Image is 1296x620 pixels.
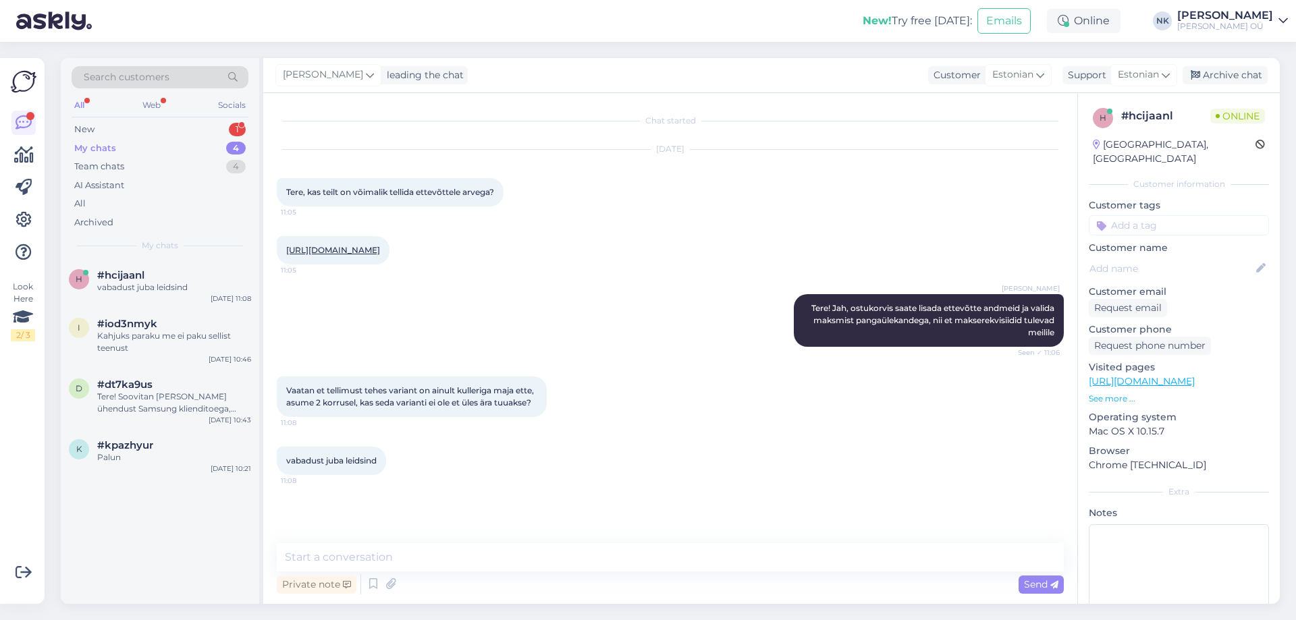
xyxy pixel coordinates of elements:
[1089,360,1269,374] p: Visited pages
[277,575,356,594] div: Private note
[226,142,246,155] div: 4
[74,216,113,229] div: Archived
[977,8,1031,34] button: Emails
[286,385,536,407] span: Vaatan et tellimust tehes variant on ainult kulleriga maja ette, asume 2 korrusel, kas seda varia...
[1047,9,1120,33] div: Online
[1089,241,1269,255] p: Customer name
[928,68,981,82] div: Customer
[811,303,1056,337] span: Tere! Jah, ostukorvis saate lisada ettevõtte andmeid ja valida maksmist pangaülekandega, nii et m...
[1183,66,1268,84] div: Archive chat
[1177,10,1288,32] a: [PERSON_NAME][PERSON_NAME] OÜ
[1100,113,1106,123] span: h
[1089,444,1269,458] p: Browser
[1024,578,1058,590] span: Send
[277,143,1064,155] div: [DATE]
[381,68,464,82] div: leading the chat
[97,330,251,354] div: Kahjuks paraku me ei paku sellist teenust
[74,197,86,210] div: All
[1089,337,1211,355] div: Request phone number
[11,329,35,341] div: 2 / 3
[286,187,494,197] span: Tere, kas teilt on võimalik tellida ettevõttele arvega?
[215,96,248,114] div: Socials
[1089,215,1269,235] input: Add a tag
[286,455,377,466] span: vabadust juba leidsind
[1002,283,1060,293] span: [PERSON_NAME]
[286,245,380,255] a: [URL][DOMAIN_NAME]
[97,439,153,451] span: #kpazhyur
[863,13,972,29] div: Try free [DATE]:
[1089,458,1269,472] p: Chrome [TECHNICAL_ID]
[1009,347,1060,358] span: Seen ✓ 11:06
[863,14,892,27] b: New!
[142,239,178,252] span: My chats
[74,123,94,136] div: New
[211,463,251,474] div: [DATE] 10:21
[1089,285,1269,299] p: Customer email
[1089,375,1195,387] a: [URL][DOMAIN_NAME]
[281,265,331,275] span: 11:05
[78,322,80,333] span: i
[226,160,246,173] div: 4
[1121,108,1210,124] div: # hcijaanl
[97,269,144,281] span: #hcijaanl
[74,160,124,173] div: Team chats
[74,142,116,155] div: My chats
[11,69,36,94] img: Askly Logo
[97,378,153,391] span: #dt7ka9us
[211,293,251,304] div: [DATE] 11:08
[76,274,82,284] span: h
[281,476,331,486] span: 11:08
[283,67,363,82] span: [PERSON_NAME]
[1089,506,1269,520] p: Notes
[1089,486,1269,498] div: Extra
[1153,11,1172,30] div: NK
[209,354,251,364] div: [DATE] 10:46
[1177,21,1273,32] div: [PERSON_NAME] OÜ
[229,123,246,136] div: 1
[1062,68,1106,82] div: Support
[1089,322,1269,337] p: Customer phone
[1089,299,1167,317] div: Request email
[76,383,82,393] span: d
[74,179,124,192] div: AI Assistant
[1089,178,1269,190] div: Customer information
[1089,198,1269,213] p: Customer tags
[277,115,1064,127] div: Chat started
[1093,138,1255,166] div: [GEOGRAPHIC_DATA], [GEOGRAPHIC_DATA]
[1177,10,1273,21] div: [PERSON_NAME]
[209,415,251,425] div: [DATE] 10:43
[97,318,157,330] span: #iod3nmyk
[1118,67,1159,82] span: Estonian
[97,451,251,463] div: Palun
[1089,410,1269,424] p: Operating system
[76,444,82,454] span: k
[1089,424,1269,439] p: Mac OS X 10.15.7
[992,67,1033,82] span: Estonian
[84,70,169,84] span: Search customers
[11,281,35,341] div: Look Here
[281,418,331,428] span: 11:08
[1210,109,1265,123] span: Online
[97,281,251,293] div: vabadust juba leidsind
[1089,261,1253,276] input: Add name
[281,207,331,217] span: 11:05
[140,96,163,114] div: Web
[72,96,87,114] div: All
[1089,393,1269,405] p: See more ...
[97,391,251,415] div: Tere! Soovitan [PERSON_NAME] ühendust Samsung klienditoega, nemad saavad aidata selle probleemiga...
